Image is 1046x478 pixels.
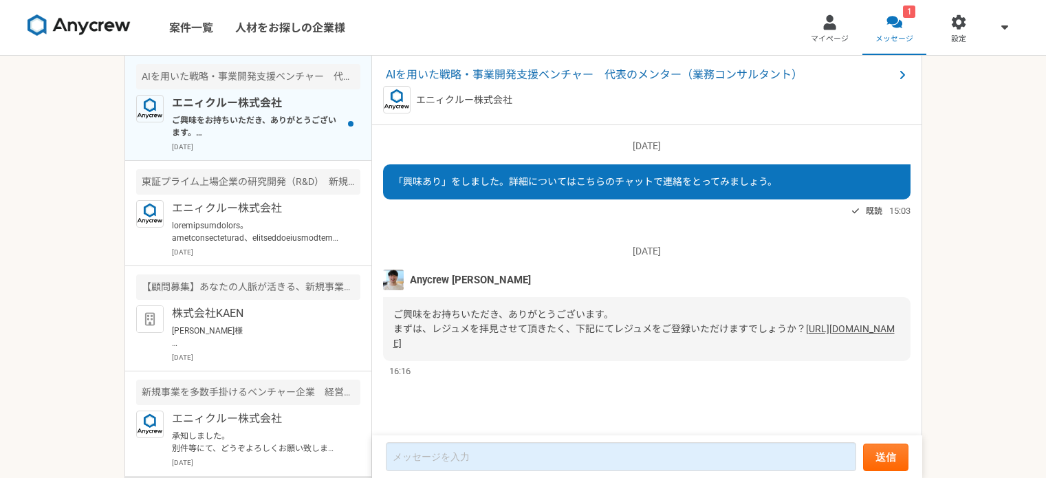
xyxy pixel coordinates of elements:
[172,200,342,217] p: エニィクルー株式会社
[172,114,342,139] p: ご興味をお持ちいただき、ありがとうございます。 まずは、レジュメを拝見させて頂きたく、下記にてレジュメをご登録いただけますでしょうか？ [URL][DOMAIN_NAME]
[172,142,360,152] p: [DATE]
[136,274,360,300] div: 【顧問募集】あなたの人脈が活きる、新規事業推進パートナー
[866,203,882,219] span: 既読
[136,95,164,122] img: logo_text_blue_01.png
[951,34,966,45] span: 設定
[136,200,164,228] img: logo_text_blue_01.png
[389,365,411,378] span: 16:16
[903,6,915,18] div: 1
[136,380,360,405] div: 新規事業を多数手掛けるベンチャー企業 経営企画室・PMO業務
[863,444,908,471] button: 送信
[172,325,342,349] p: [PERSON_NAME]様 お世話になっております。株式会社KAENの[PERSON_NAME]です。 先ほどは貴重なお時間を頂き、誠にありがとうございました。 下記ChatworkのIDを送...
[172,352,360,362] p: [DATE]
[172,457,360,468] p: [DATE]
[136,305,164,333] img: default_org_logo-42cde973f59100197ec2c8e796e4974ac8490bb5b08a0eb061ff975e4574aa76.png
[28,14,131,36] img: 8DqYSo04kwAAAAASUVORK5CYII=
[410,272,531,287] span: Anycrew [PERSON_NAME]
[393,323,895,349] a: [URL][DOMAIN_NAME]
[172,219,342,244] p: loremipsumdolors。 ametconsecteturad、elitseddoeiusmodtem。 incididunt。 ＜utla＞ ・etdolorema（aliquaeni...
[172,305,342,322] p: 株式会社KAEN
[383,270,404,290] img: %E3%83%95%E3%82%9A%E3%83%AD%E3%83%95%E3%82%A3%E3%83%BC%E3%83%AB%E7%94%BB%E5%83%8F%E3%81%AE%E3%82%...
[383,244,911,259] p: [DATE]
[383,139,911,153] p: [DATE]
[172,95,342,111] p: エニィクルー株式会社
[811,34,849,45] span: マイページ
[172,247,360,257] p: [DATE]
[889,204,911,217] span: 15:03
[136,64,360,89] div: AIを用いた戦略・事業開発支援ベンチャー 代表のメンター（業務コンサルタント）
[172,430,342,455] p: 承知しました。 別件等にて、どうぞよろしくお願い致します。
[393,176,777,187] span: 「興味あり」をしました。詳細についてはこちらのチャットで連絡をとってみましょう。
[383,86,411,113] img: logo_text_blue_01.png
[416,93,512,107] p: エニィクルー株式会社
[875,34,913,45] span: メッセージ
[136,411,164,438] img: logo_text_blue_01.png
[172,411,342,427] p: エニィクルー株式会社
[386,67,894,83] span: AIを用いた戦略・事業開発支援ベンチャー 代表のメンター（業務コンサルタント）
[136,169,360,195] div: 東証プライム上場企業の研究開発（R&D） 新規事業開発
[393,309,806,334] span: ご興味をお持ちいただき、ありがとうございます。 まずは、レジュメを拝見させて頂きたく、下記にてレジュメをご登録いただけますでしょうか？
